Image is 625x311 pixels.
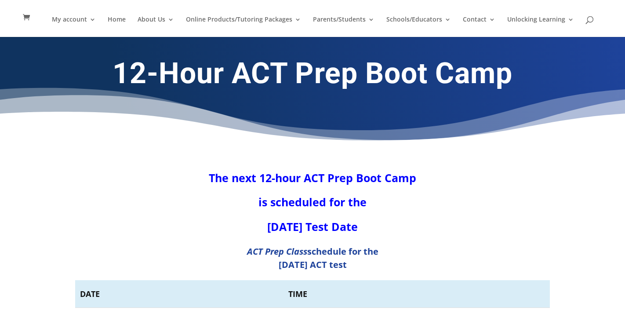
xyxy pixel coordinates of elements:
[386,16,451,37] a: Schools/Educators
[247,245,378,257] b: schedule for the
[108,16,126,37] a: Home
[247,245,307,257] em: ACT Prep Class
[258,194,367,209] strong: is scheduled for the
[75,280,284,307] th: DATE
[75,62,550,90] h1: 12-Hour ACT Prep Boot Camp
[209,170,416,185] strong: The next 12-hour ACT Prep Boot Camp
[52,16,96,37] a: My account
[284,280,550,307] th: TIME
[313,16,374,37] a: Parents/Students
[507,16,574,37] a: Unlocking Learning
[279,259,347,271] b: [DATE] ACT test
[267,219,358,234] strong: [DATE] Test Date
[138,16,174,37] a: About Us
[463,16,495,37] a: Contact
[186,16,301,37] a: Online Products/Tutoring Packages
